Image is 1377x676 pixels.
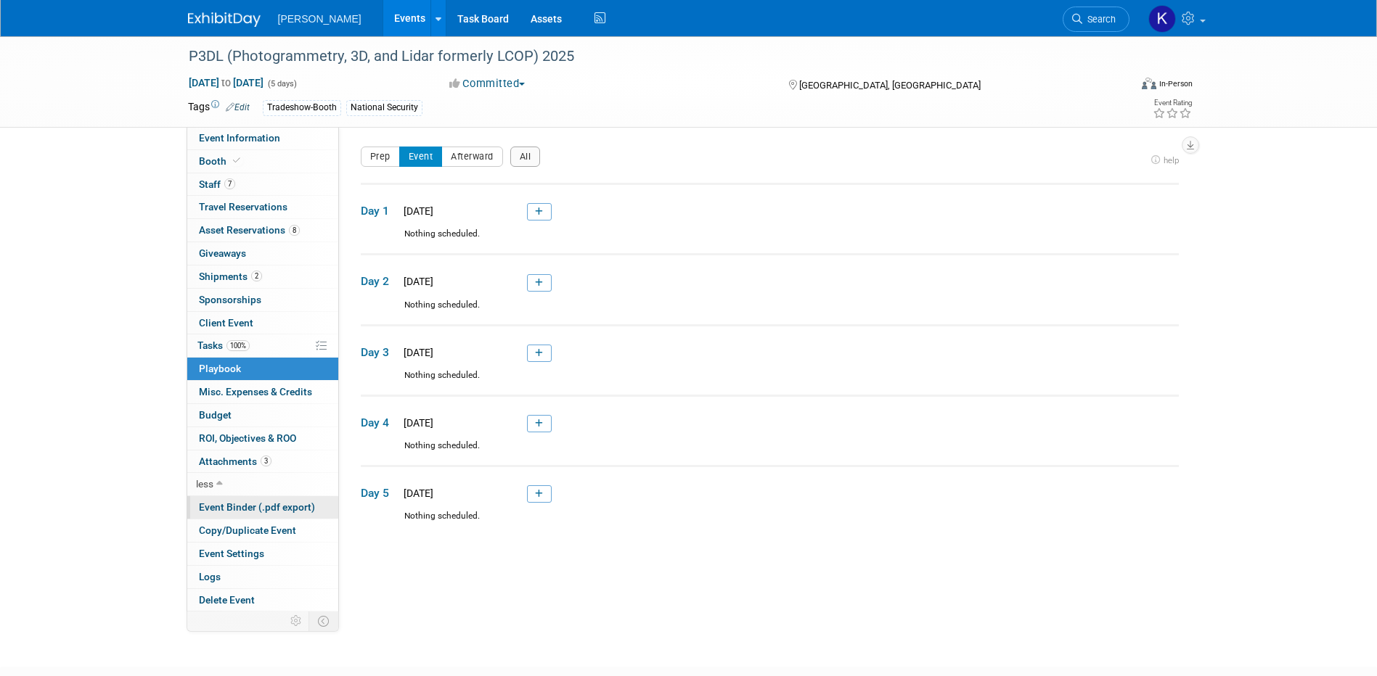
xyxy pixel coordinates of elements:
a: Misc. Expenses & Credits [187,381,338,403]
div: Event Format [1044,75,1193,97]
span: Search [1082,14,1116,25]
span: Giveaways [199,247,246,259]
span: ROI, Objectives & ROO [199,432,296,444]
img: Kim Hansen [1148,5,1176,33]
span: (5 days) [266,79,297,88]
div: Nothing scheduled. [361,299,1179,324]
img: ExhibitDay [188,12,261,27]
span: [DATE] [399,347,433,358]
a: ROI, Objectives & ROO [187,427,338,450]
td: Tags [188,99,250,116]
button: Afterward [441,147,503,167]
a: Client Event [187,312,338,334]
span: less [196,478,213,490]
span: help [1164,155,1179,165]
span: Day 2 [361,273,397,289]
a: Shipments2 [187,265,338,288]
span: [DATE] [399,205,433,217]
span: [DATE] [399,417,433,429]
span: Day 5 [361,485,397,501]
a: Event Binder (.pdf export) [187,496,338,519]
span: 100% [226,340,250,351]
a: Event Settings [187,543,338,565]
span: Event Information [199,132,280,144]
span: Misc. Expenses & Credits [199,386,312,397]
a: Staff7 [187,173,338,196]
span: to [219,77,233,88]
a: Attachments3 [187,450,338,473]
div: Nothing scheduled. [361,510,1179,535]
span: Day 3 [361,345,397,360]
span: [DATE] [DATE] [188,76,264,89]
a: Giveaways [187,242,338,265]
span: Client Event [199,317,253,329]
span: [PERSON_NAME] [278,13,361,25]
a: Sponsorships [187,289,338,311]
img: Format-Inperson.png [1142,78,1156,89]
a: Asset Reservations8 [187,219,338,242]
span: [DATE] [399,487,433,499]
span: Attachments [199,456,271,467]
span: Copy/Duplicate Event [199,524,296,536]
span: Asset Reservations [199,224,300,236]
span: Delete Event [199,594,255,606]
a: Booth [187,150,338,173]
a: less [187,473,338,495]
span: 3 [261,456,271,466]
button: Event [399,147,443,167]
a: Event Information [187,127,338,149]
div: Nothing scheduled. [361,369,1179,395]
div: Nothing scheduled. [361,228,1179,253]
button: All [510,147,541,167]
a: Travel Reservations [187,196,338,218]
span: Event Settings [199,548,264,559]
span: [DATE] [399,276,433,287]
span: 8 [289,225,300,236]
td: Toggle Event Tabs [309,611,338,630]
button: Prep [361,147,400,167]
span: Sponsorships [199,294,261,305]
span: Day 1 [361,203,397,219]
i: Booth reservation complete [233,157,240,165]
span: Logs [199,571,221,582]
div: Tradeshow-Booth [263,100,341,115]
a: Tasks100% [187,334,338,357]
span: Travel Reservations [199,201,287,213]
span: Playbook [199,363,241,374]
td: Personalize Event Tab Strip [284,611,309,630]
div: Nothing scheduled. [361,440,1179,465]
span: Budget [199,409,232,421]
a: Copy/Duplicate Event [187,519,338,542]
button: Committed [444,76,531,91]
span: 2 [251,271,262,281]
a: Logs [187,566,338,588]
span: Event Binder (.pdf export) [199,501,315,513]
span: Booth [199,155,243,167]
span: Shipments [199,271,262,282]
div: In-Person [1159,78,1193,89]
div: P3DL (Photogrammetry, 3D, and Lidar formerly LCOP) 2025 [184,44,1108,70]
span: Day 4 [361,415,397,431]
a: Edit [226,102,250,112]
a: Search [1063,7,1129,32]
div: Event Rating [1153,99,1192,107]
a: Delete Event [187,589,338,611]
div: National Security [346,100,422,115]
span: Tasks [197,339,250,351]
a: Playbook [187,358,338,380]
span: Staff [199,178,235,190]
span: [GEOGRAPHIC_DATA], [GEOGRAPHIC_DATA] [799,80,981,91]
span: 7 [224,178,235,189]
a: Budget [187,404,338,426]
